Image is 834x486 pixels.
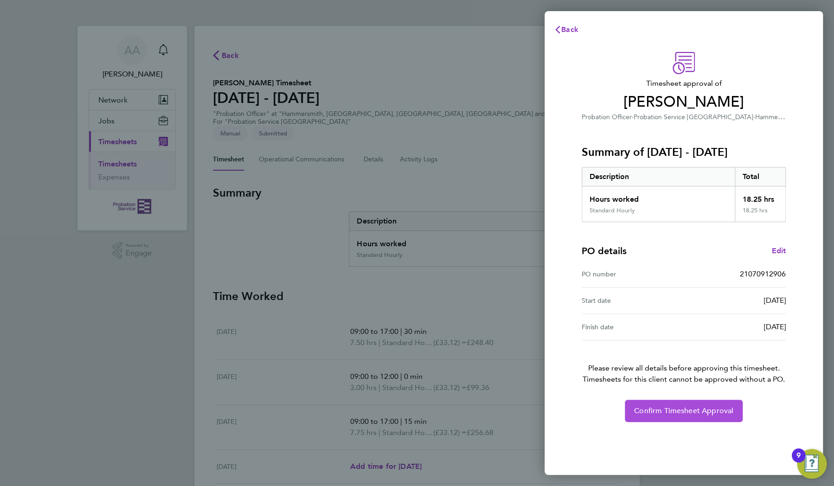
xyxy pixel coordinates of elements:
[632,113,634,121] span: ·
[735,207,786,222] div: 18.25 hrs
[571,374,797,385] span: Timesheets for this client cannot be approved without a PO.
[753,113,755,121] span: ·
[571,340,797,385] p: Please review all details before approving this timesheet.
[735,167,786,186] div: Total
[582,167,735,186] div: Description
[561,25,578,34] span: Back
[634,406,733,416] span: Confirm Timesheet Approval
[735,186,786,207] div: 18.25 hrs
[634,113,753,121] span: Probation Service [GEOGRAPHIC_DATA]
[545,20,588,39] button: Back
[684,295,786,306] div: [DATE]
[582,93,786,111] span: [PERSON_NAME]
[582,321,684,333] div: Finish date
[796,455,801,467] div: 9
[771,246,786,255] span: Edit
[590,207,635,214] div: Standard Hourly
[740,269,786,278] span: 21070912906
[582,269,684,280] div: PO number
[625,400,743,422] button: Confirm Timesheet Approval
[797,449,827,479] button: Open Resource Center, 9 new notifications
[582,295,684,306] div: Start date
[582,113,632,121] span: Probation Officer
[582,244,627,257] h4: PO details
[684,321,786,333] div: [DATE]
[582,145,786,160] h3: Summary of [DATE] - [DATE]
[771,245,786,256] a: Edit
[582,186,735,207] div: Hours worked
[582,167,786,222] div: Summary of 15 - 21 Sep 2025
[582,78,786,89] span: Timesheet approval of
